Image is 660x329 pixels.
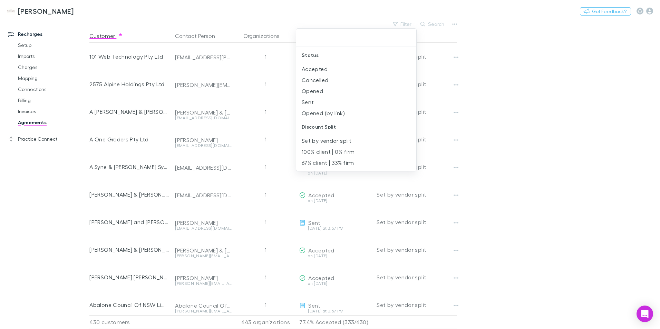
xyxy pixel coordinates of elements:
li: Accepted [296,63,416,74]
div: Status [296,47,416,63]
li: Opened (by link) [296,108,416,119]
li: Cancelled [296,74,416,86]
div: Discount Split [296,119,416,135]
li: 100% client | 0% firm [296,146,416,157]
li: Opened [296,86,416,97]
div: Open Intercom Messenger [637,306,653,322]
li: 67% client | 33% firm [296,157,416,168]
li: Set by vendor split [296,135,416,146]
li: Sent [296,97,416,108]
